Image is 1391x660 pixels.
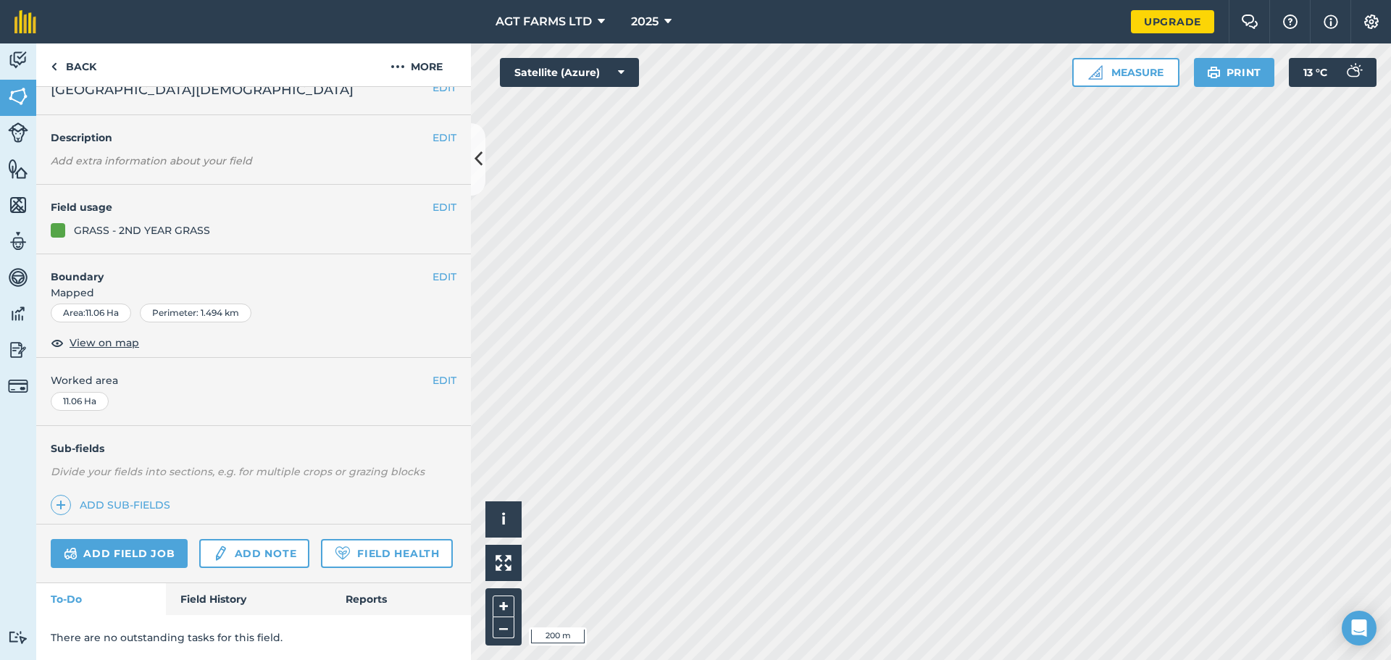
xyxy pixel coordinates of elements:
[496,13,592,30] span: AGT FARMS LTD
[70,335,139,351] span: View on map
[496,555,511,571] img: Four arrows, one pointing top left, one top right, one bottom right and the last bottom left
[8,339,28,361] img: svg+xml;base64,PD94bWwgdmVyc2lvbj0iMS4wIiBlbmNvZGluZz0idXRmLTgiPz4KPCEtLSBHZW5lcmF0b3I6IEFkb2JlIE...
[493,596,514,617] button: +
[64,545,78,562] img: svg+xml;base64,PD94bWwgdmVyc2lvbj0iMS4wIiBlbmNvZGluZz0idXRmLTgiPz4KPCEtLSBHZW5lcmF0b3I6IEFkb2JlIE...
[362,43,471,86] button: More
[8,85,28,107] img: svg+xml;base64,PHN2ZyB4bWxucz0iaHR0cDovL3d3dy53My5vcmcvMjAwMC9zdmciIHdpZHRoPSI1NiIgaGVpZ2h0PSI2MC...
[331,583,471,615] a: Reports
[1342,611,1377,646] div: Open Intercom Messenger
[433,130,456,146] button: EDIT
[8,630,28,644] img: svg+xml;base64,PD94bWwgdmVyc2lvbj0iMS4wIiBlbmNvZGluZz0idXRmLTgiPz4KPCEtLSBHZW5lcmF0b3I6IEFkb2JlIE...
[36,583,166,615] a: To-Do
[631,13,659,30] span: 2025
[51,58,57,75] img: svg+xml;base64,PHN2ZyB4bWxucz0iaHR0cDovL3d3dy53My5vcmcvMjAwMC9zdmciIHdpZHRoPSI5IiBoZWlnaHQ9IjI0Ii...
[321,539,452,568] a: Field Health
[1131,10,1214,33] a: Upgrade
[51,392,109,411] div: 11.06 Ha
[51,304,131,322] div: Area : 11.06 Ha
[36,440,471,456] h4: Sub-fields
[51,154,252,167] em: Add extra information about your field
[1194,58,1275,87] button: Print
[433,80,456,96] button: EDIT
[1324,13,1338,30] img: svg+xml;base64,PHN2ZyB4bWxucz0iaHR0cDovL3d3dy53My5vcmcvMjAwMC9zdmciIHdpZHRoPSIxNyIgaGVpZ2h0PSIxNy...
[8,49,28,71] img: svg+xml;base64,PD94bWwgdmVyc2lvbj0iMS4wIiBlbmNvZGluZz0idXRmLTgiPz4KPCEtLSBHZW5lcmF0b3I6IEFkb2JlIE...
[36,254,433,285] h4: Boundary
[8,194,28,216] img: svg+xml;base64,PHN2ZyB4bWxucz0iaHR0cDovL3d3dy53My5vcmcvMjAwMC9zdmciIHdpZHRoPSI1NiIgaGVpZ2h0PSI2MC...
[8,230,28,252] img: svg+xml;base64,PD94bWwgdmVyc2lvbj0iMS4wIiBlbmNvZGluZz0idXRmLTgiPz4KPCEtLSBHZW5lcmF0b3I6IEFkb2JlIE...
[51,465,425,478] em: Divide your fields into sections, e.g. for multiple crops or grazing blocks
[51,495,176,515] a: Add sub-fields
[36,43,111,86] a: Back
[51,630,456,646] p: There are no outstanding tasks for this field.
[51,334,64,351] img: svg+xml;base64,PHN2ZyB4bWxucz0iaHR0cDovL3d3dy53My5vcmcvMjAwMC9zdmciIHdpZHRoPSIxOCIgaGVpZ2h0PSIyNC...
[1303,58,1327,87] span: 13 ° C
[212,545,228,562] img: svg+xml;base64,PD94bWwgdmVyc2lvbj0iMS4wIiBlbmNvZGluZz0idXRmLTgiPz4KPCEtLSBHZW5lcmF0b3I6IEFkb2JlIE...
[166,583,330,615] a: Field History
[14,10,36,33] img: fieldmargin Logo
[140,304,251,322] div: Perimeter : 1.494 km
[1289,58,1377,87] button: 13 °C
[390,58,405,75] img: svg+xml;base64,PHN2ZyB4bWxucz0iaHR0cDovL3d3dy53My5vcmcvMjAwMC9zdmciIHdpZHRoPSIyMCIgaGVpZ2h0PSIyNC...
[36,285,471,301] span: Mapped
[51,539,188,568] a: Add field job
[433,199,456,215] button: EDIT
[8,376,28,396] img: svg+xml;base64,PD94bWwgdmVyc2lvbj0iMS4wIiBlbmNvZGluZz0idXRmLTgiPz4KPCEtLSBHZW5lcmF0b3I6IEFkb2JlIE...
[199,539,309,568] a: Add note
[1282,14,1299,29] img: A question mark icon
[1241,14,1258,29] img: Two speech bubbles overlapping with the left bubble in the forefront
[8,158,28,180] img: svg+xml;base64,PHN2ZyB4bWxucz0iaHR0cDovL3d3dy53My5vcmcvMjAwMC9zdmciIHdpZHRoPSI1NiIgaGVpZ2h0PSI2MC...
[500,58,639,87] button: Satellite (Azure)
[51,372,456,388] span: Worked area
[8,303,28,325] img: svg+xml;base64,PD94bWwgdmVyc2lvbj0iMS4wIiBlbmNvZGluZz0idXRmLTgiPz4KPCEtLSBHZW5lcmF0b3I6IEFkb2JlIE...
[56,496,66,514] img: svg+xml;base64,PHN2ZyB4bWxucz0iaHR0cDovL3d3dy53My5vcmcvMjAwMC9zdmciIHdpZHRoPSIxNCIgaGVpZ2h0PSIyNC...
[51,80,354,100] span: [GEOGRAPHIC_DATA][DEMOGRAPHIC_DATA]
[74,222,210,238] div: GRASS - 2ND YEAR GRASS
[1088,65,1103,80] img: Ruler icon
[493,617,514,638] button: –
[1207,64,1221,81] img: svg+xml;base64,PHN2ZyB4bWxucz0iaHR0cDovL3d3dy53My5vcmcvMjAwMC9zdmciIHdpZHRoPSIxOSIgaGVpZ2h0PSIyNC...
[51,130,456,146] h4: Description
[485,501,522,538] button: i
[501,510,506,528] span: i
[1072,58,1179,87] button: Measure
[8,122,28,143] img: svg+xml;base64,PD94bWwgdmVyc2lvbj0iMS4wIiBlbmNvZGluZz0idXRmLTgiPz4KPCEtLSBHZW5lcmF0b3I6IEFkb2JlIE...
[51,199,433,215] h4: Field usage
[433,372,456,388] button: EDIT
[51,334,139,351] button: View on map
[433,269,456,285] button: EDIT
[1363,14,1380,29] img: A cog icon
[8,267,28,288] img: svg+xml;base64,PD94bWwgdmVyc2lvbj0iMS4wIiBlbmNvZGluZz0idXRmLTgiPz4KPCEtLSBHZW5lcmF0b3I6IEFkb2JlIE...
[1339,58,1368,87] img: svg+xml;base64,PD94bWwgdmVyc2lvbj0iMS4wIiBlbmNvZGluZz0idXRmLTgiPz4KPCEtLSBHZW5lcmF0b3I6IEFkb2JlIE...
